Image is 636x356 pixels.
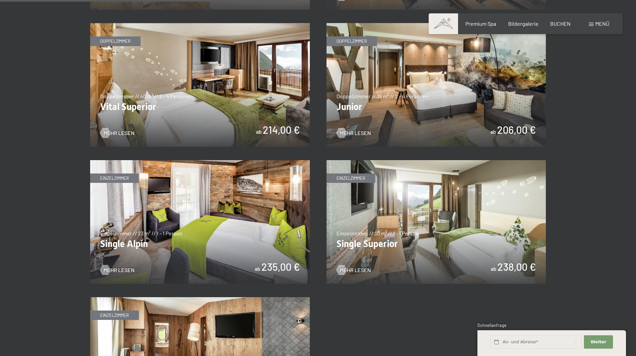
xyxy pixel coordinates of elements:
a: BUCHEN [550,20,571,27]
span: Weiter [591,339,606,345]
span: Schnellanfrage [477,323,506,328]
a: Bildergalerie [508,20,539,27]
span: Mehr Lesen [103,266,135,274]
a: Vital Superior [90,23,310,27]
a: Single Superior [327,160,546,164]
img: Junior [327,23,546,147]
a: Mehr Lesen [100,129,135,137]
span: Mehr Lesen [340,266,371,274]
span: Mehr Lesen [340,129,371,137]
a: Mehr Lesen [337,129,371,137]
a: Single Alpin [90,160,310,164]
button: Weiter [584,335,613,349]
a: Premium Spa [465,20,496,27]
span: Menü [595,20,609,27]
img: Single Superior [327,160,546,284]
img: Vital Superior [90,23,310,147]
span: Mehr Lesen [103,129,135,137]
img: Single Alpin [90,160,310,284]
a: Mehr Lesen [337,266,371,274]
a: Single Relax [90,298,310,302]
a: Junior [327,23,546,27]
a: Mehr Lesen [100,266,135,274]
